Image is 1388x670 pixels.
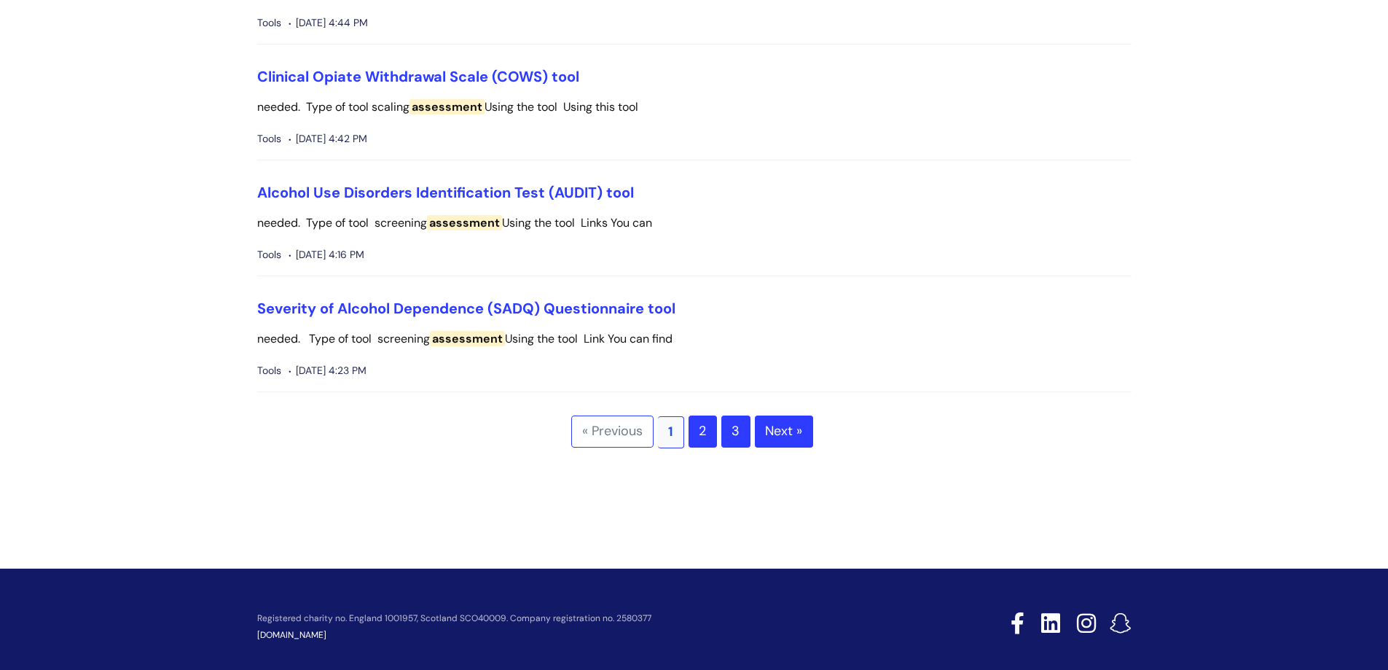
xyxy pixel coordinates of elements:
[257,14,281,32] span: Tools
[409,99,485,114] span: assessment
[427,215,502,230] span: assessment
[755,416,813,448] a: Next »
[257,614,907,623] p: Registered charity no. England 1001957, Scotland SCO40009. Company registration no. 2580377
[430,331,505,346] span: assessment
[689,416,717,448] a: 2
[658,416,684,448] span: 1
[257,67,579,86] a: Clinical Opiate Withdrawal Scale (COWS) tool
[289,246,364,264] span: [DATE] 4:16 PM
[257,130,281,148] span: Tools
[721,416,750,448] a: 3
[257,246,281,264] span: Tools
[289,14,368,32] span: [DATE] 4:44 PM
[571,416,654,448] span: « Previous
[257,329,1132,350] p: needed. Type of tool screening Using the tool Link You can find
[257,97,1132,118] p: needed. Type of tool scaling Using the tool Using this tool
[289,130,367,148] span: [DATE] 4:42 PM
[257,629,326,641] a: [DOMAIN_NAME]
[257,362,281,380] span: Tools
[257,183,634,202] a: Alcohol Use Disorders Identification Test (AUDIT) tool
[289,362,366,380] span: [DATE] 4:23 PM
[257,213,1132,234] p: needed. Type of tool screening Using the tool Links You can
[257,299,675,318] a: Severity of Alcohol Dependence (SADQ) Questionnaire tool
